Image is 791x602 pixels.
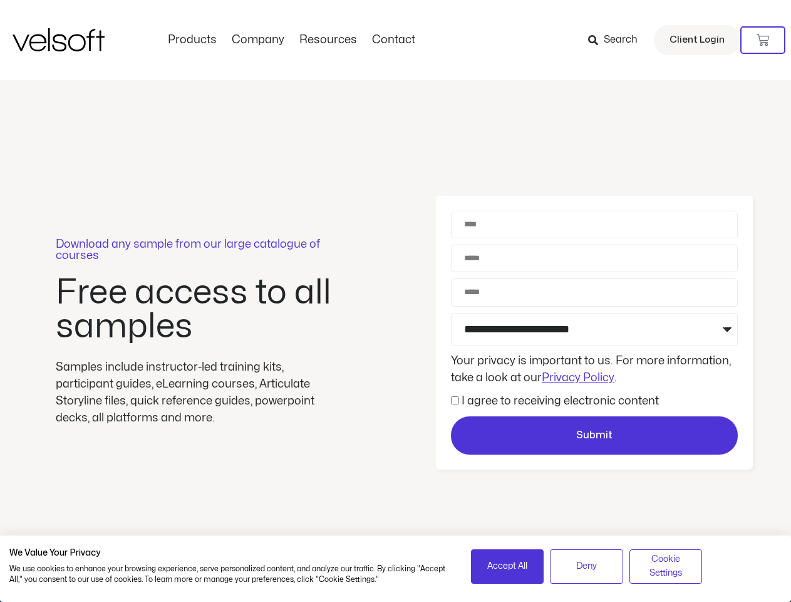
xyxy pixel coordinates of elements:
label: I agree to receiving electronic content [462,396,659,406]
h2: We Value Your Privacy [9,547,452,559]
h2: Free access to all samples [56,276,338,344]
span: Cookie Settings [638,552,695,581]
a: Client Login [654,25,740,55]
a: ContactMenu Toggle [364,33,423,47]
a: CompanyMenu Toggle [224,33,292,47]
button: Accept all cookies [471,549,544,584]
button: Adjust cookie preferences [629,549,703,584]
span: Submit [576,428,613,444]
a: Privacy Policy [542,372,614,383]
nav: Menu [160,33,423,47]
a: Search [588,29,646,51]
span: Client Login [670,32,725,48]
button: Submit [451,416,738,455]
div: Your privacy is important to us. For more information, take a look at our . [448,352,741,386]
button: Deny all cookies [550,549,623,584]
a: ResourcesMenu Toggle [292,33,364,47]
span: Search [604,32,638,48]
a: ProductsMenu Toggle [160,33,224,47]
span: Accept All [487,559,527,573]
span: Deny [576,559,597,573]
div: Samples include instructor-led training kits, participant guides, eLearning courses, Articulate S... [56,359,338,426]
p: We use cookies to enhance your browsing experience, serve personalized content, and analyze our t... [9,564,452,585]
p: Download any sample from our large catalogue of courses [56,239,338,261]
img: Velsoft Training Materials [13,28,105,51]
